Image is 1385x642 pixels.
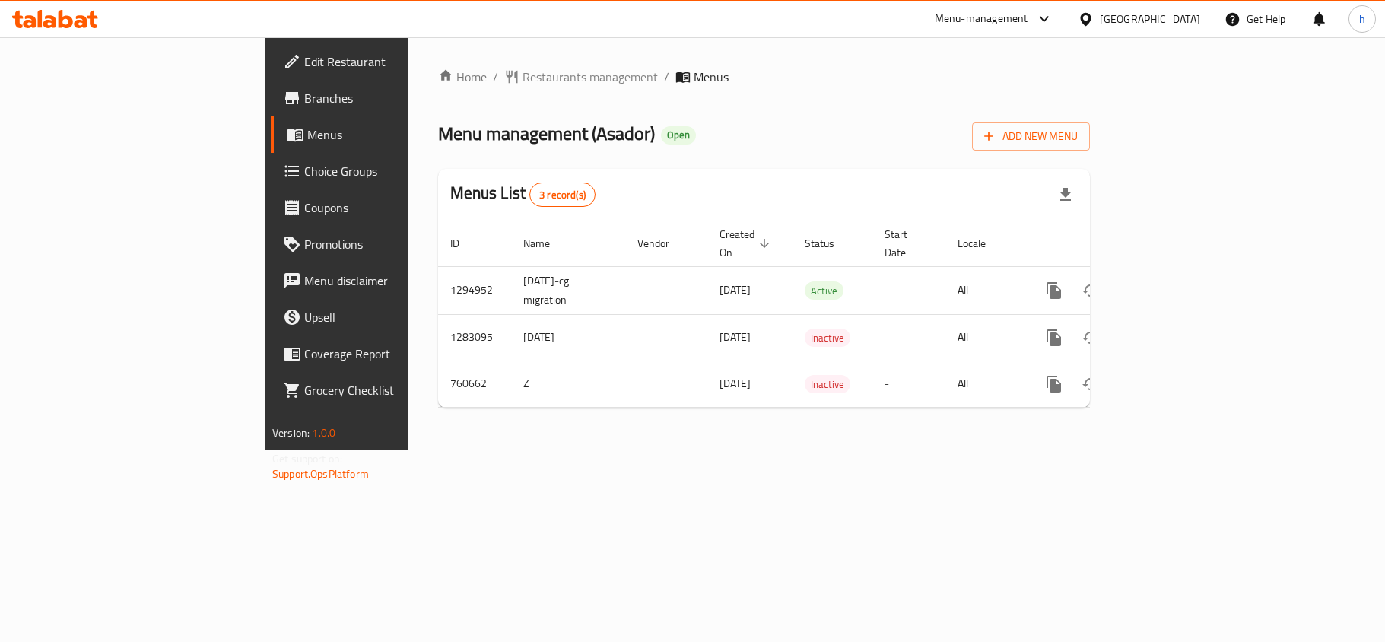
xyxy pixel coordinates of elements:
[304,235,484,253] span: Promotions
[661,129,696,141] span: Open
[529,183,596,207] div: Total records count
[1036,366,1072,402] button: more
[805,329,850,347] span: Inactive
[271,43,496,80] a: Edit Restaurant
[271,80,496,116] a: Branches
[304,89,484,107] span: Branches
[271,226,496,262] a: Promotions
[272,449,342,469] span: Get support on:
[438,221,1194,408] table: enhanced table
[304,199,484,217] span: Coupons
[511,361,625,407] td: Z
[885,225,927,262] span: Start Date
[271,335,496,372] a: Coverage Report
[304,345,484,363] span: Coverage Report
[304,52,484,71] span: Edit Restaurant
[307,126,484,144] span: Menus
[1036,319,1072,356] button: more
[271,372,496,408] a: Grocery Checklist
[511,266,625,314] td: [DATE]-cg migration
[958,234,1005,253] span: Locale
[304,272,484,290] span: Menu disclaimer
[530,188,595,202] span: 3 record(s)
[720,225,774,262] span: Created On
[945,314,1024,361] td: All
[637,234,689,253] span: Vendor
[1072,319,1109,356] button: Change Status
[272,423,310,443] span: Version:
[450,234,479,253] span: ID
[805,234,854,253] span: Status
[271,299,496,335] a: Upsell
[1072,272,1109,309] button: Change Status
[1100,11,1200,27] div: [GEOGRAPHIC_DATA]
[935,10,1028,28] div: Menu-management
[720,327,751,347] span: [DATE]
[272,464,369,484] a: Support.OpsPlatform
[805,282,843,300] span: Active
[805,375,850,393] div: Inactive
[271,262,496,299] a: Menu disclaimer
[1036,272,1072,309] button: more
[720,373,751,393] span: [DATE]
[438,68,1090,86] nav: breadcrumb
[872,266,945,314] td: -
[271,116,496,153] a: Menus
[972,122,1090,151] button: Add New Menu
[1047,176,1084,213] div: Export file
[504,68,658,86] a: Restaurants management
[271,189,496,226] a: Coupons
[450,182,596,207] h2: Menus List
[984,127,1078,146] span: Add New Menu
[945,361,1024,407] td: All
[694,68,729,86] span: Menus
[438,116,655,151] span: Menu management ( Asador )
[872,314,945,361] td: -
[312,423,335,443] span: 1.0.0
[872,361,945,407] td: -
[1359,11,1365,27] span: h
[304,162,484,180] span: Choice Groups
[1024,221,1194,267] th: Actions
[664,68,669,86] li: /
[945,266,1024,314] td: All
[661,126,696,145] div: Open
[805,376,850,393] span: Inactive
[523,234,570,253] span: Name
[805,281,843,300] div: Active
[271,153,496,189] a: Choice Groups
[511,314,625,361] td: [DATE]
[720,280,751,300] span: [DATE]
[304,381,484,399] span: Grocery Checklist
[523,68,658,86] span: Restaurants management
[1072,366,1109,402] button: Change Status
[304,308,484,326] span: Upsell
